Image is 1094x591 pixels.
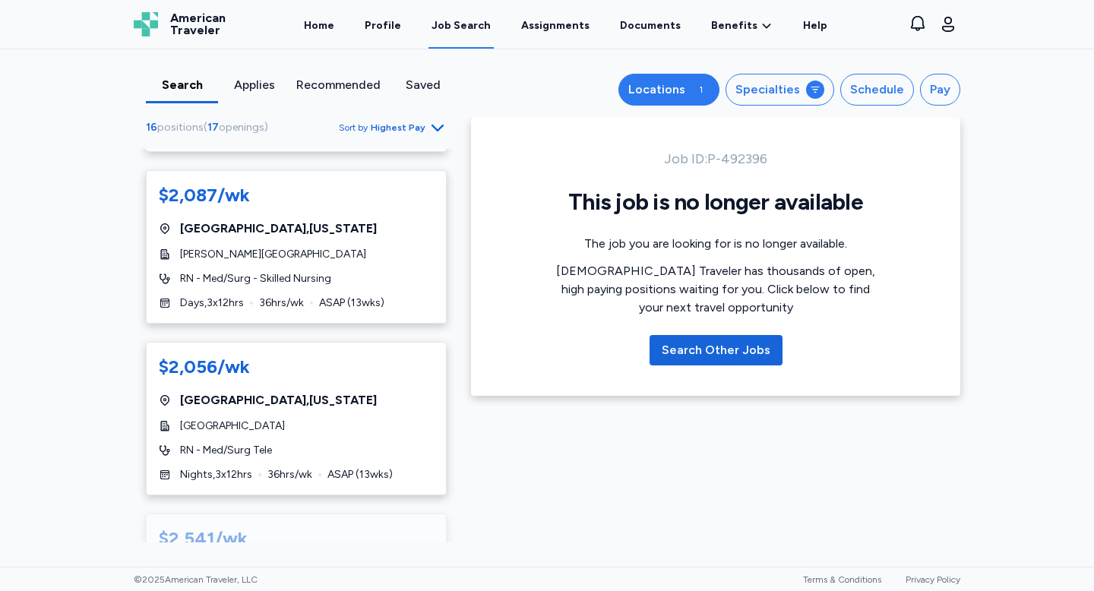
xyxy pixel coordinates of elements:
button: Sort byHighest Pay [339,119,447,137]
button: Specialties [726,74,834,106]
div: $2,087/wk [159,183,250,207]
span: 17 [207,121,219,134]
span: © 2025 American Traveler, LLC [134,574,258,586]
span: American Traveler [170,12,226,36]
div: Search Other Jobs [662,341,770,359]
span: [PERSON_NAME][GEOGRAPHIC_DATA] [180,247,366,262]
a: Terms & Conditions [803,574,881,585]
div: Job ID: P-492396 [556,148,875,169]
div: ( ) [146,120,274,135]
span: 36 hrs/wk [259,295,304,311]
div: Applies [224,76,284,94]
div: $2,056/wk [159,355,250,379]
div: Job Search [432,18,491,33]
div: Search [152,76,212,94]
h1: This job is no longer available [556,188,875,216]
span: ASAP ( 13 wks) [319,295,384,311]
button: Locations1 [618,74,719,106]
div: [DEMOGRAPHIC_DATA] Traveler has thousands of open, high paying positions waiting for you. Click b... [556,262,875,317]
span: [GEOGRAPHIC_DATA] [180,419,285,434]
span: [GEOGRAPHIC_DATA] , [US_STATE] [180,220,377,238]
span: [GEOGRAPHIC_DATA] , [US_STATE] [180,391,377,409]
div: Locations [628,81,685,99]
span: Highest Pay [371,122,425,134]
span: Nights , 3 x 12 hrs [180,467,252,482]
img: Logo [134,12,158,36]
div: Recommended [296,76,381,94]
div: 1 [691,81,710,99]
span: ASAP ( 13 wks) [327,467,393,482]
span: 36 hrs/wk [267,467,312,482]
a: Benefits [711,18,773,33]
div: The job you are looking for is no longer available. [556,235,875,253]
button: Schedule [840,74,914,106]
span: openings [219,121,264,134]
a: Job Search [428,2,494,49]
span: Days , 3 x 12 hrs [180,295,244,311]
div: Specialties [735,81,800,99]
span: RN - Med/Surg Tele [180,443,272,458]
span: RN - Med/Surg - Skilled Nursing [180,271,331,286]
div: Schedule [850,81,904,99]
span: Sort by [339,122,368,134]
div: Pay [930,81,950,99]
div: Saved [393,76,453,94]
button: Search Other Jobs [650,335,783,365]
div: $2,541/wk [159,526,248,551]
a: Privacy Policy [906,574,960,585]
span: 16 [146,121,157,134]
span: Benefits [711,18,757,33]
span: positions [157,121,204,134]
button: Pay [920,74,960,106]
